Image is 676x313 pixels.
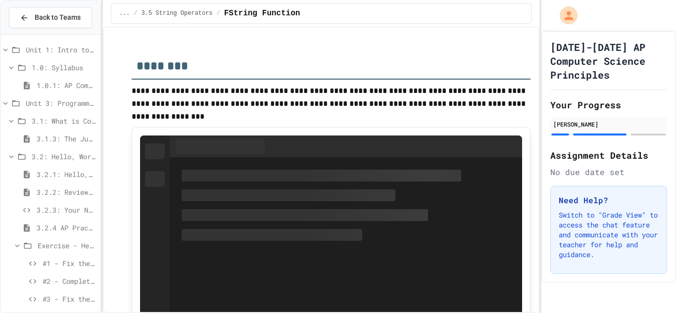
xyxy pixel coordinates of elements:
[32,151,96,162] span: 3.2: Hello, World!
[43,258,96,268] span: #1 - Fix the Code (Easy)
[37,169,96,179] span: 3.2.1: Hello, World!
[35,12,81,23] span: Back to Teams
[38,240,96,251] span: Exercise - Hello, World!
[134,9,137,17] span: /
[559,210,659,260] p: Switch to "Grade View" to access the chat feature and communicate with your teacher for help and ...
[37,80,96,90] span: 1.0.1: AP Computer Science Principles in Python Course Syllabus
[26,45,96,55] span: Unit 1: Intro to Computer Science
[37,223,96,233] span: 3.2.4 AP Practice - the DISPLAY Procedure
[37,134,96,144] span: 3.1.3: The JuiceMind IDE
[553,120,664,129] div: [PERSON_NAME]
[43,294,96,304] span: #3 - Fix the Code (Medium)
[32,116,96,126] span: 3.1: What is Code?
[32,62,96,73] span: 1.0: Syllabus
[224,7,300,19] span: FString Function
[9,7,92,28] button: Back to Teams
[43,276,96,286] span: #2 - Complete the Code (Easy)
[559,194,659,206] h3: Need Help?
[550,148,667,162] h2: Assignment Details
[549,4,580,27] div: My Account
[550,166,667,178] div: No due date set
[550,98,667,112] h2: Your Progress
[217,9,220,17] span: /
[119,9,130,17] span: ...
[26,98,96,108] span: Unit 3: Programming with Python
[142,9,213,17] span: 3.5 String Operators
[37,187,96,197] span: 3.2.2: Review - Hello, World!
[37,205,96,215] span: 3.2.3: Your Name and Favorite Movie
[550,40,667,82] h1: [DATE]-[DATE] AP Computer Science Principles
